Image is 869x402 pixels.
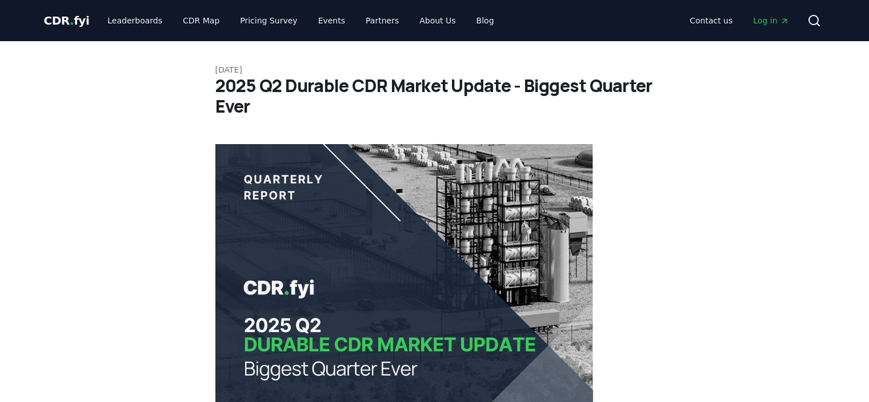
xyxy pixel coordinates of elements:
[753,15,788,26] span: Log in
[410,10,464,31] a: About Us
[98,10,171,31] a: Leaderboards
[174,10,229,31] a: CDR Map
[231,10,306,31] a: Pricing Survey
[357,10,408,31] a: Partners
[215,75,654,117] h1: 2025 Q2 Durable CDR Market Update - Biggest Quarter Ever
[309,10,354,31] a: Events
[744,10,798,31] a: Log in
[70,14,74,27] span: .
[44,13,90,29] a: CDR.fyi
[98,10,503,31] nav: Main
[467,10,503,31] a: Blog
[44,14,90,27] span: CDR fyi
[215,64,654,75] p: [DATE]
[680,10,798,31] nav: Main
[680,10,742,31] a: Contact us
